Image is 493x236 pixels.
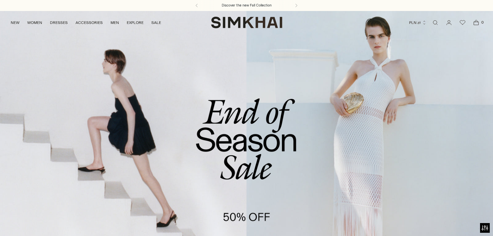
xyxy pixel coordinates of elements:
[429,16,442,29] a: Open search modal
[127,16,144,30] a: EXPLORE
[456,16,469,29] a: Wishlist
[442,16,455,29] a: Go to the account page
[479,19,485,25] span: 0
[27,16,42,30] a: WOMEN
[470,16,483,29] a: Open cart modal
[50,16,68,30] a: DRESSES
[409,16,427,30] button: PLN zł
[222,3,272,8] a: Discover the new Fall Collection
[111,16,119,30] a: MEN
[151,16,161,30] a: SALE
[211,16,282,29] a: SIMKHAI
[76,16,103,30] a: ACCESSORIES
[11,16,19,30] a: NEW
